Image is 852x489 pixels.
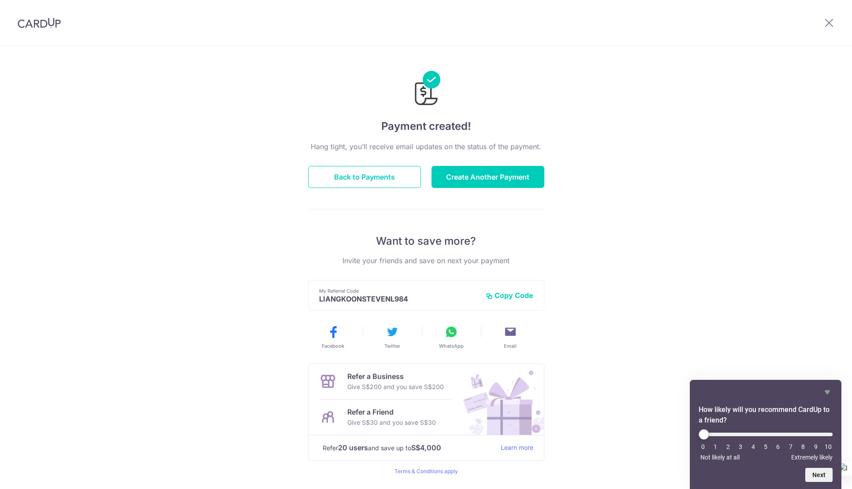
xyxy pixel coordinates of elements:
p: My Referral Code [319,287,479,294]
li: 10 [824,443,833,450]
span: Email [504,342,517,349]
img: Payments [412,71,440,108]
button: Facebook [307,325,359,349]
li: 0 [699,443,707,450]
span: Twitter [384,342,400,349]
span: Facebook [322,342,344,349]
span: Extremely likely [791,454,833,461]
p: Refer a Business [347,371,444,382]
strong: S$4,000 [411,442,441,453]
button: Twitter [366,325,418,349]
h4: Payment created! [308,118,544,134]
p: Give S$30 and you save S$30 [347,417,436,428]
li: 5 [761,443,770,450]
div: How likely will you recommend CardUp to a friend? Select an option from 0 to 10, with 0 being Not... [699,387,833,482]
img: CardUp [18,18,61,28]
p: Refer a Friend [347,407,436,417]
li: 2 [724,443,733,450]
span: WhatsApp [439,342,464,349]
img: Refer [455,364,544,435]
p: Give S$200 and you save S$200 [347,382,444,392]
h2: How likely will you recommend CardUp to a friend? Select an option from 0 to 10, with 0 being Not... [699,404,833,426]
li: 1 [711,443,720,450]
p: LIANGKOONSTEVENL984 [319,294,479,303]
button: WhatsApp [425,325,477,349]
strong: 20 users [338,442,368,453]
p: Want to save more? [308,234,544,248]
button: Email [484,325,536,349]
li: 9 [811,443,820,450]
a: Learn more [501,442,533,453]
button: Hide survey [822,387,833,397]
p: Hang tight, you’ll receive email updates on the status of the payment. [308,141,544,152]
p: Refer and save up to [323,442,494,453]
li: 4 [749,443,758,450]
li: 3 [736,443,745,450]
p: Invite your friends and save on next your payment [308,255,544,266]
div: How likely will you recommend CardUp to a friend? Select an option from 0 to 10, with 0 being Not... [699,429,833,461]
button: Next question [805,468,833,482]
span: Not likely at all [700,454,740,461]
button: Create Another Payment [432,166,544,188]
li: 8 [799,443,807,450]
li: 7 [786,443,795,450]
li: 6 [774,443,782,450]
a: Terms & Conditions apply [394,468,458,474]
button: Copy Code [486,291,533,300]
button: Back to Payments [308,166,421,188]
